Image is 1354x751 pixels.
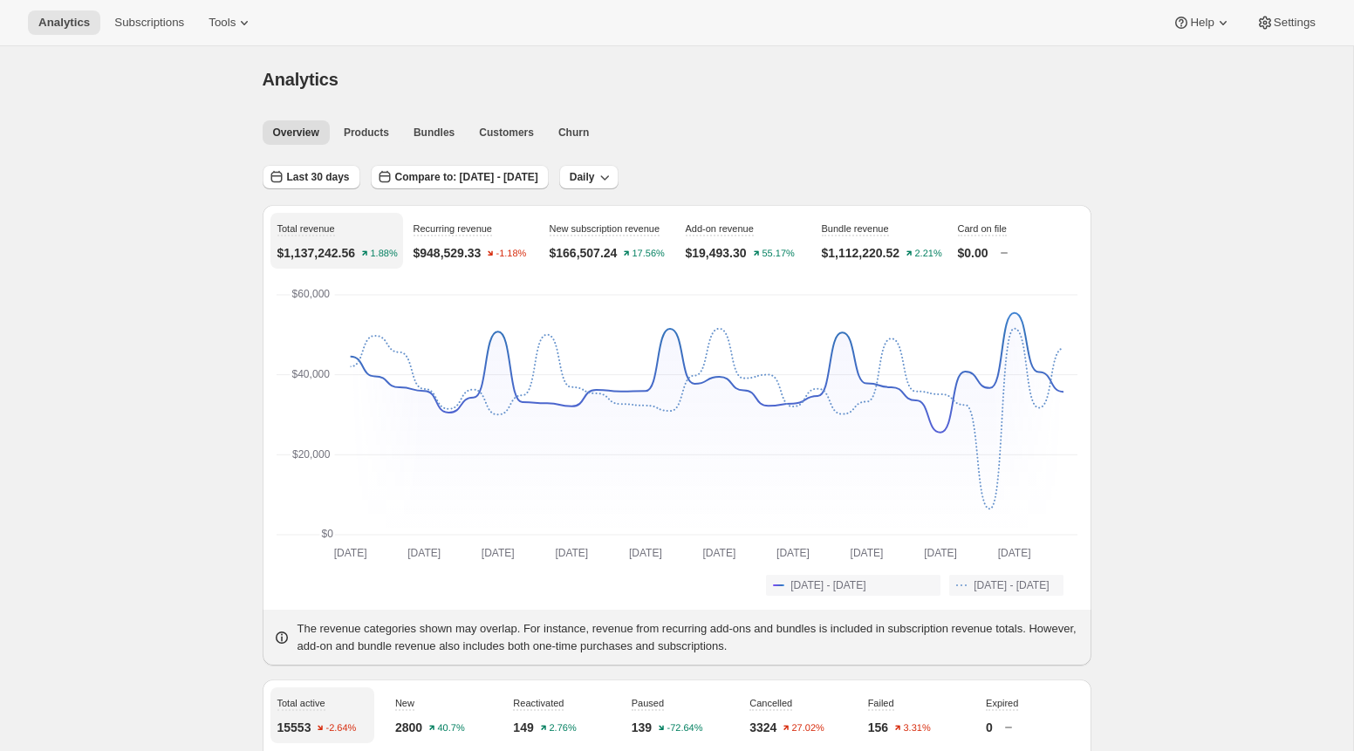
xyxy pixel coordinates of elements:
text: -2.64% [326,723,357,734]
text: 2.21% [915,249,942,259]
span: Settings [1274,16,1316,30]
span: Compare to: [DATE] - [DATE] [395,170,538,184]
text: [DATE] [407,547,441,559]
span: Expired [986,698,1018,708]
span: Card on file [958,223,1007,234]
text: 17.56% [633,249,666,259]
span: Customers [479,126,534,140]
button: [DATE] - [DATE] [766,575,940,596]
span: Products [344,126,389,140]
p: $0.00 [958,244,988,262]
span: Churn [558,126,589,140]
span: New subscription revenue [550,223,660,234]
span: Subscriptions [114,16,184,30]
span: Analytics [38,16,90,30]
span: Total active [277,698,325,708]
button: Analytics [28,10,100,35]
text: [DATE] [333,547,366,559]
text: [DATE] [702,547,735,559]
span: [DATE] - [DATE] [790,578,865,592]
span: [DATE] - [DATE] [974,578,1049,592]
button: [DATE] - [DATE] [949,575,1063,596]
span: Daily [570,170,595,184]
p: 0 [986,719,993,736]
text: $0 [321,528,333,540]
span: Analytics [263,70,338,89]
button: Compare to: [DATE] - [DATE] [371,165,549,189]
text: -1.18% [496,249,527,259]
p: $1,112,220.52 [822,244,900,262]
button: Help [1162,10,1241,35]
p: $948,529.33 [414,244,482,262]
text: 40.7% [438,723,465,734]
span: Add-on revenue [686,223,754,234]
span: Recurring revenue [414,223,493,234]
p: $1,137,242.56 [277,244,356,262]
button: Daily [559,165,619,189]
p: 139 [632,719,652,736]
text: 1.88% [371,249,398,259]
text: $60,000 [291,288,330,300]
text: [DATE] [850,547,883,559]
span: Paused [632,698,664,708]
p: $166,507.24 [550,244,618,262]
text: 3.31% [904,723,931,734]
text: 27.02% [792,723,825,734]
button: Subscriptions [104,10,195,35]
text: [DATE] [776,547,810,559]
p: 156 [868,719,888,736]
text: [DATE] [481,547,514,559]
p: The revenue categories shown may overlap. For instance, revenue from recurring add-ons and bundle... [297,620,1081,655]
span: Cancelled [749,698,792,708]
text: [DATE] [924,547,957,559]
p: 3324 [749,719,776,736]
span: Bundle revenue [822,223,889,234]
p: 15553 [277,719,311,736]
span: Bundles [414,126,455,140]
p: 2800 [395,719,422,736]
span: Help [1190,16,1214,30]
text: [DATE] [628,547,661,559]
button: Last 30 days [263,165,360,189]
text: [DATE] [555,547,588,559]
text: 55.17% [762,249,795,259]
span: Tools [209,16,236,30]
p: $19,493.30 [686,244,747,262]
text: $20,000 [292,448,331,461]
span: New [395,698,414,708]
span: Failed [868,698,894,708]
span: Overview [273,126,319,140]
text: 2.76% [549,723,576,734]
text: $40,000 [291,368,330,380]
span: Last 30 days [287,170,350,184]
p: 149 [513,719,533,736]
button: Settings [1246,10,1326,35]
text: -72.64% [667,723,703,734]
span: Reactivated [513,698,564,708]
button: Tools [198,10,263,35]
span: Total revenue [277,223,335,234]
text: [DATE] [997,547,1030,559]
